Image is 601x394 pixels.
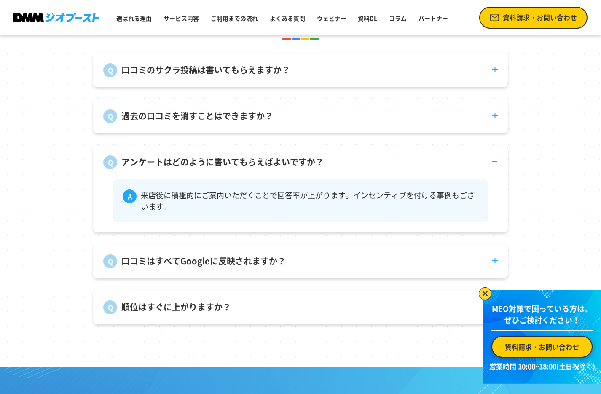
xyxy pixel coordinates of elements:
p: 営業時間 10:00~18:00(土日祝除く) [488,361,596,371]
p: アンケートはどのように書いてもらえばよいですか？ [121,156,324,168]
img: DMMジオブースト [13,13,100,22]
img: バナーを閉じる [479,287,491,300]
a: 選ばれる理由 [113,11,155,26]
p: 来店後に積極的にご案内いただくことで回答率が上がります。インセンティブを付ける事例もございます。 [141,189,478,212]
p: 口コミはすべてGoogleに反映されますか？ [121,255,286,267]
span: 資料請求・お問い合わせ [503,13,577,23]
p: 口コミのサクラ投稿は書いてもらえますか？ [121,64,290,76]
a: パートナー [415,11,451,26]
a: コラム [386,11,410,26]
a: 資料請求・お問い合わせ [479,7,588,29]
a: よくある質問 [266,11,309,26]
span: 資料請求・お問い合わせ [505,342,579,352]
a: 資料請求・お問い合わせ [491,336,593,358]
p: 順位はすぐに上がりますか？ [121,301,231,313]
p: 過去の口コミを消すことはできますか？ [121,110,273,122]
a: ウェビナー [314,11,350,26]
a: サービス内容 [160,11,202,26]
a: 資料DL [354,11,381,26]
a: ご利用までの流れ [207,11,261,26]
p: MEO対策で困っている方は、 ぜひご検討ください！ [491,303,593,331]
